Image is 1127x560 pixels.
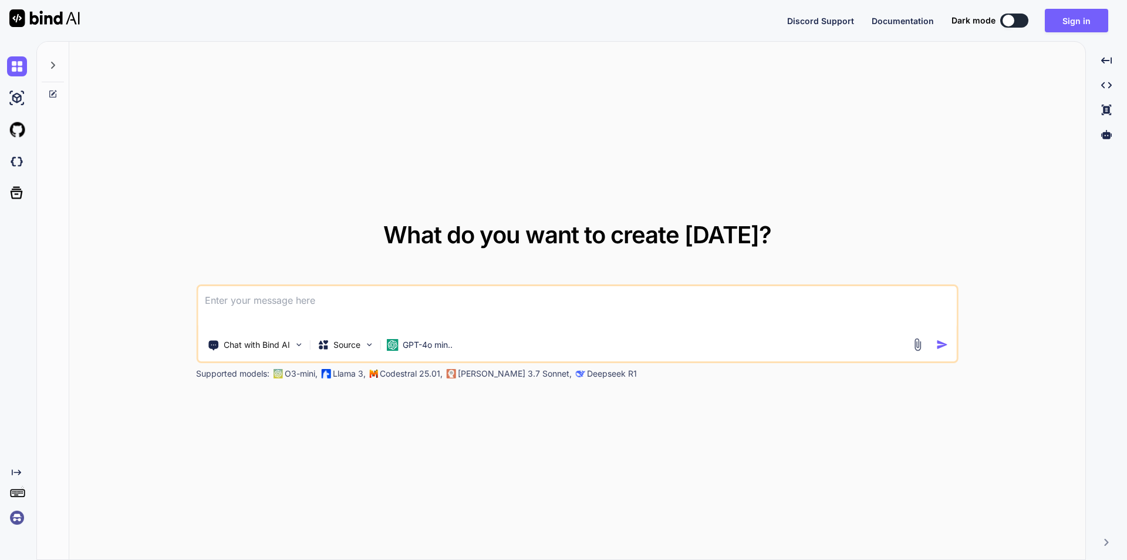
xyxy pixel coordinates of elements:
[386,339,398,351] img: GPT-4o mini
[321,369,330,378] img: Llama2
[403,339,453,351] p: GPT-4o min..
[1045,9,1108,32] button: Sign in
[383,220,771,249] span: What do you want to create [DATE]?
[380,368,443,380] p: Codestral 25.01,
[7,508,27,528] img: signin
[936,338,949,351] img: icon
[911,338,924,351] img: attachment
[333,368,366,380] p: Llama 3,
[7,56,27,76] img: chat
[872,15,934,27] button: Documentation
[787,15,854,27] button: Discord Support
[369,370,377,378] img: Mistral-AI
[196,368,269,380] p: Supported models:
[7,152,27,172] img: darkCloudIdeIcon
[273,369,282,378] img: GPT-4
[333,339,360,351] p: Source
[293,340,303,350] img: Pick Tools
[458,368,572,380] p: [PERSON_NAME] 3.7 Sonnet,
[446,369,455,378] img: claude
[787,16,854,26] span: Discord Support
[9,9,80,27] img: Bind AI
[951,15,996,26] span: Dark mode
[7,120,27,140] img: githubLight
[224,339,290,351] p: Chat with Bind AI
[587,368,637,380] p: Deepseek R1
[575,369,585,378] img: claude
[7,88,27,108] img: ai-studio
[872,16,934,26] span: Documentation
[285,368,318,380] p: O3-mini,
[364,340,374,350] img: Pick Models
